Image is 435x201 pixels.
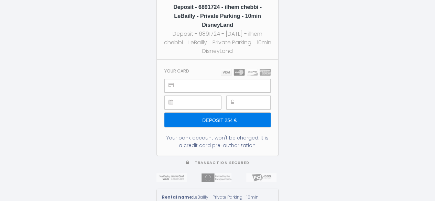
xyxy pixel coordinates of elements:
[180,79,270,92] iframe: Cadre sécurisé pour la saisie du numéro de carte
[164,134,271,149] div: Your bank account won't be charged. It is a credit card pre-authorization.
[164,68,189,74] h3: Your card
[221,69,271,76] img: carts.png
[195,160,249,165] span: Transaction secured
[180,96,221,109] iframe: Cadre sécurisé pour la saisie de la date d'expiration
[242,96,270,109] iframe: Cadre sécurisé pour la saisie du code de sécurité CVC
[163,30,272,55] div: Deposit - 6891724 - [DATE] - ilhem chebbi - LeBailly - Private Parking - 10min DisneyLand
[162,194,193,200] strong: Rental name:
[164,113,271,127] input: Deposit 254 €
[163,3,272,30] h5: Deposit - 6891724 - ilhem chebbi - LeBailly - Private Parking - 10min DisneyLand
